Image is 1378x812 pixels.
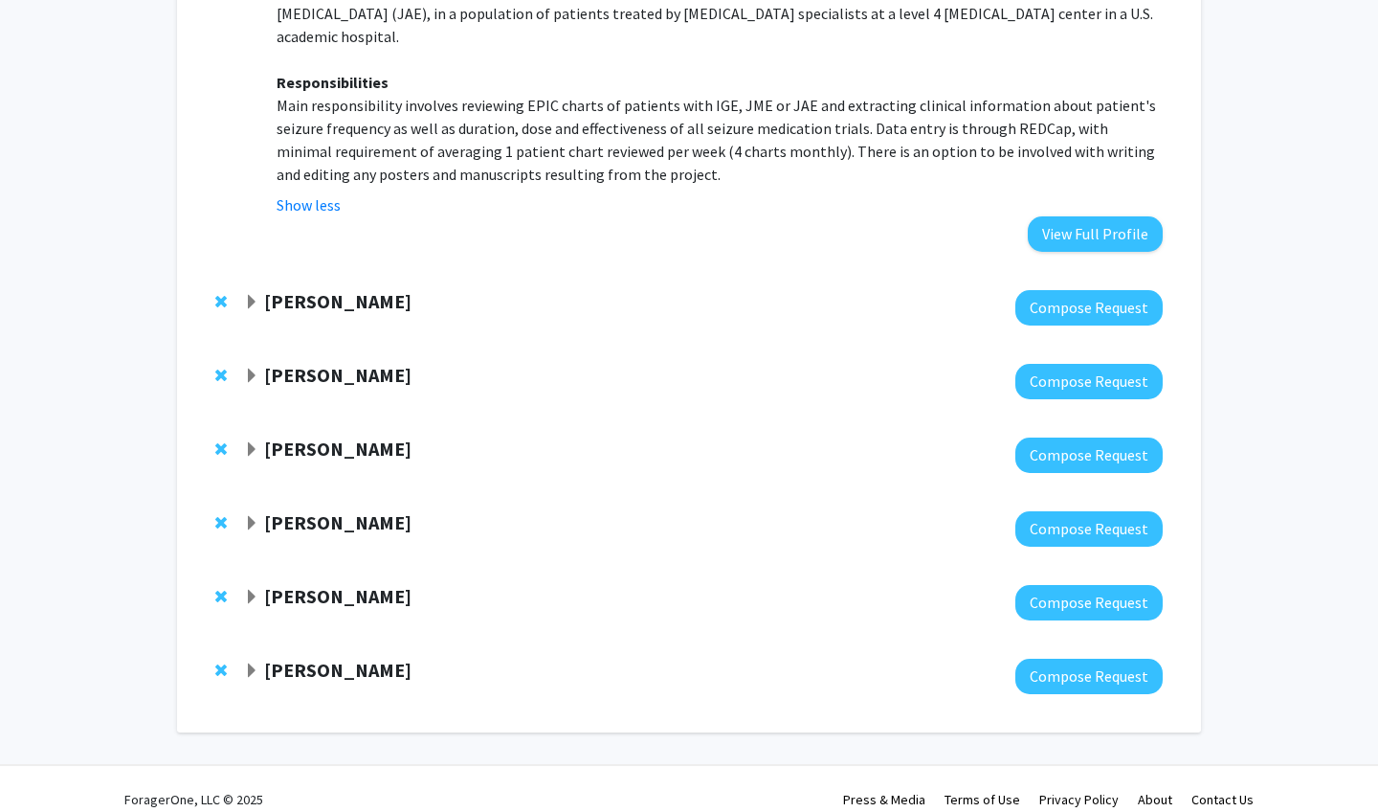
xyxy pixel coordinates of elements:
[1015,438,1163,473] button: Compose Request to Elizabeth Wright-Jin
[264,510,411,534] strong: [PERSON_NAME]
[264,658,411,682] strong: [PERSON_NAME]
[1191,791,1254,808] a: Contact Us
[1015,659,1163,694] button: Compose Request to Tim Wilson
[244,516,259,531] span: Expand Hsiangkuo Yuan Bookmark
[1028,216,1163,252] button: View Full Profile
[215,589,227,604] span: Remove Dennis Hand from bookmarks
[1138,791,1172,808] a: About
[244,590,259,605] span: Expand Dennis Hand Bookmark
[264,289,411,313] strong: [PERSON_NAME]
[215,441,227,457] span: Remove Elizabeth Wright-Jin from bookmarks
[215,294,227,309] span: Remove Noa Herz from bookmarks
[264,584,411,608] strong: [PERSON_NAME]
[277,193,341,216] button: Show less
[277,73,389,92] strong: Responsibilities
[1015,511,1163,547] button: Compose Request to Hsiangkuo Yuan
[244,369,259,384] span: Expand Mahdi Alizedah Bookmark
[264,437,411,461] strong: [PERSON_NAME]
[215,663,227,678] span: Remove Tim Wilson from bookmarks
[14,726,81,798] iframe: Chat
[264,363,411,387] strong: [PERSON_NAME]
[1015,585,1163,620] button: Compose Request to Dennis Hand
[1015,290,1163,326] button: Compose Request to Noa Herz
[244,295,259,310] span: Expand Noa Herz Bookmark
[244,664,259,679] span: Expand Tim Wilson Bookmark
[843,791,925,808] a: Press & Media
[1039,791,1119,808] a: Privacy Policy
[244,442,259,458] span: Expand Elizabeth Wright-Jin Bookmark
[1015,364,1163,399] button: Compose Request to Mahdi Alizedah
[945,791,1020,808] a: Terms of Use
[215,368,227,383] span: Remove Mahdi Alizedah from bookmarks
[277,94,1163,186] p: Main responsibility involves reviewing EPIC charts of patients with IGE, JME or JAE and extractin...
[215,515,227,530] span: Remove Hsiangkuo Yuan from bookmarks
